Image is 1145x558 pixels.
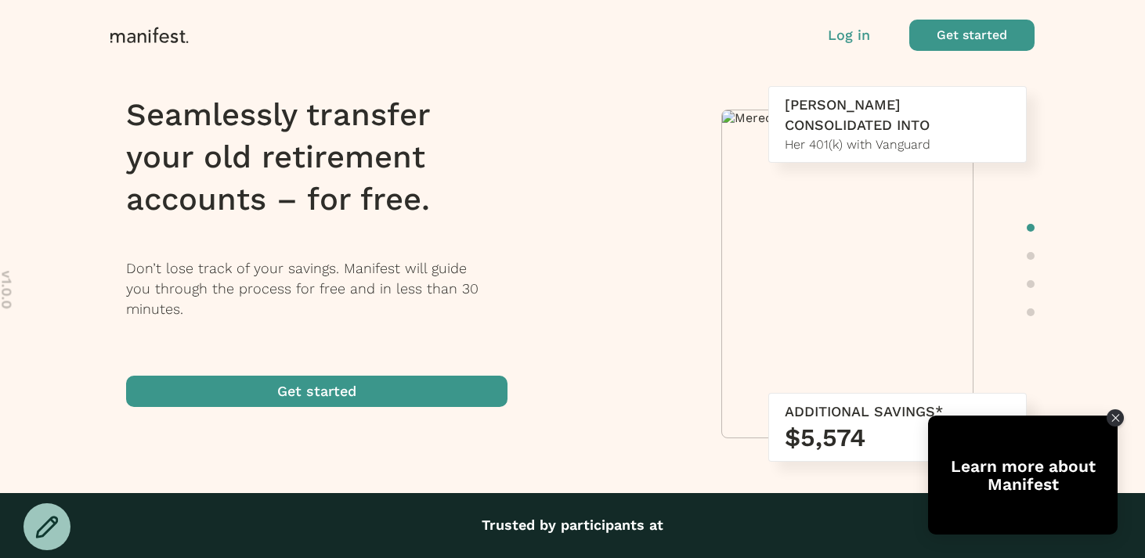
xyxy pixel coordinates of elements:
[722,110,973,125] img: Meredith
[126,376,507,407] button: Get started
[785,401,1010,422] div: ADDITIONAL SAVINGS*
[909,20,1035,51] button: Get started
[126,94,528,221] h1: Seamlessly transfer your old retirement accounts – for free.
[785,95,1010,135] div: [PERSON_NAME] CONSOLIDATED INTO
[928,416,1118,535] div: Open Tolstoy
[928,457,1118,493] div: Learn more about Manifest
[126,258,528,319] p: Don’t lose track of your savings. Manifest will guide you through the process for free and in les...
[928,416,1118,535] div: Open Tolstoy widget
[785,135,1010,154] div: Her 401(k) with Vanguard
[785,422,1010,453] h3: $5,574
[1107,409,1124,427] div: Close Tolstoy widget
[828,25,870,45] button: Log in
[928,416,1118,535] div: Tolstoy bubble widget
